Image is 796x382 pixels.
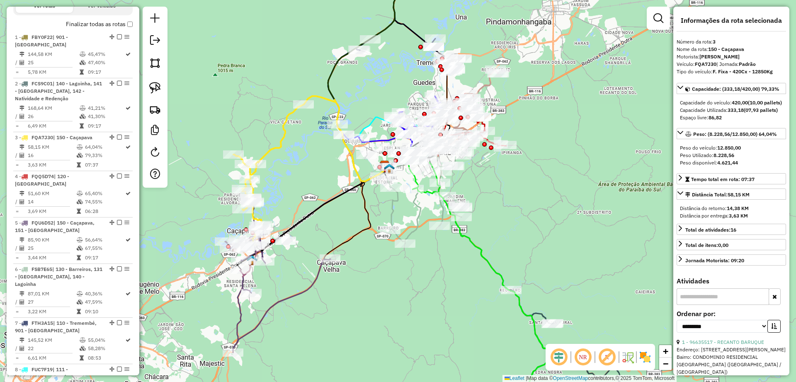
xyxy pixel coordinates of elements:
label: Finalizar todas as rotas [66,20,133,29]
i: Rota otimizada [126,106,131,111]
td: 40,36% [85,290,125,298]
div: Map data © contributors,© 2025 TomTom, Microsoft [502,375,677,382]
td: 55,04% [87,336,125,344]
strong: [PERSON_NAME] [699,53,740,60]
strong: FQA7J30 [695,61,716,67]
td: 6,49 KM [27,122,79,130]
div: Atividade não roteirizada - WR DE FREITAS E FREI [437,109,457,117]
td: 07:37 [85,161,125,169]
td: 56,64% [85,236,125,244]
img: Criar rota [149,104,161,115]
img: Fluxo de ruas [621,351,634,364]
i: Tempo total em rota [80,355,84,360]
div: Veículo: [677,60,786,68]
div: Atividade não roteirizada - EDILSON SALGADO E LANCHONETE [398,156,419,164]
td: 51,60 KM [27,189,76,198]
div: Distância Total: [685,191,750,198]
div: Atividade não roteirizada - BAR DOS AMIGOS [442,64,463,73]
td: 145,52 KM [27,336,79,344]
td: = [15,122,19,130]
a: Exportar sessão [147,32,163,51]
em: Alterar sequência das rotas [109,367,114,372]
div: Atividade não roteirizada - 54.767.008 ALEXANDRE DE CAMPOS FELIPE [451,148,472,156]
td: 25 [27,58,79,67]
strong: 16 [730,227,736,233]
td: = [15,354,19,362]
i: % de utilização do peso [80,106,86,111]
a: Criar modelo [147,122,163,140]
td: 3,63 KM [27,161,76,169]
i: Rota otimizada [126,338,131,343]
em: Finalizar rota [117,266,122,271]
span: | 150 - Caçapava, 151 - [GEOGRAPHIC_DATA] [15,220,95,233]
div: Atividade não roteirizada - Y R AFFONSO e CIA LT [427,138,448,147]
div: Atividade não roteirizada - VARANDA SENAI [401,149,422,157]
button: Ordem crescente [767,320,781,333]
i: Distância Total [19,291,24,296]
i: Distância Total [19,106,24,111]
div: Atividade não roteirizada - 61.044.762 ALEXSANDER DO PRADO [413,135,434,143]
em: Opções [124,320,129,325]
div: Distância do retorno: [680,205,783,212]
div: Atividade não roteirizada - ULTRA GASTRONOMIA LTDA [423,141,444,149]
div: Capacidade do veículo: [680,99,783,106]
strong: F. Fixa - 420Cx - 12850Kg [713,68,773,75]
div: Distância por entrega: [680,212,783,220]
td: 144,58 KM [27,50,79,58]
td: 65,40% [85,189,125,198]
i: Tempo total em rota [77,162,81,167]
i: Rota otimizada [126,52,131,57]
span: Capacidade: (333,18/420,00) 79,33% [692,86,779,92]
i: Total de Atividades [19,114,24,119]
span: − [663,358,668,369]
span: | 130 - Barreiros, 131 - [GEOGRAPHIC_DATA], 140 - Lagoinha [15,266,102,287]
img: Novo CDD [247,255,257,266]
a: Distância Total:58,15 KM [677,189,786,200]
span: FCS9C01 [32,80,53,87]
span: FUC7F19 [32,366,53,372]
td: 06:28 [85,207,125,215]
td: 27 [27,298,76,306]
td: 85,90 KM [27,236,76,244]
span: 3 - [15,134,92,140]
em: Alterar sequência das rotas [109,266,114,271]
td: / [15,244,19,252]
div: Bairro: CONDOMINIO RESIDENCIAL [GEOGRAPHIC_DATA] ([GEOGRAPHIC_DATA] / [GEOGRAPHIC_DATA]) [677,353,786,376]
i: Tempo total em rota [77,209,81,214]
td: 3,22 KM [27,307,76,316]
div: Distância Total:58,15 KM [677,201,786,223]
em: Finalizar rota [117,135,122,140]
td: = [15,68,19,76]
div: Atividade não roteirizada - ADEGA TERCEIRO TEMPO [443,62,464,70]
a: 1 - 96635517 - RECANTO BARUQUE [682,339,764,345]
td: 09:17 [85,254,125,262]
td: / [15,344,19,353]
td: 14 [27,198,76,206]
strong: 12.850,00 [717,145,741,151]
div: Atividade não roteirizada - VALERIA MACEDO OLIVE [356,151,377,159]
i: Tempo total em rota [80,70,84,75]
div: Atividade não roteirizada - LUIZ FERNANDO [431,146,452,154]
div: Peso Utilizado: [680,152,783,159]
a: Exibir filtros [650,10,667,27]
span: 8 - [15,366,68,380]
div: Atividade não roteirizada - BUCHINHO BAR, BOTECO [441,129,462,137]
i: % de utilização da cubagem [80,346,86,351]
span: Exibir rótulo [597,347,617,367]
span: | 150 - Caçapava [53,134,92,140]
a: Leaflet [505,375,524,381]
span: 2 - [15,80,102,102]
div: Capacidade: (333,18/420,00) 79,33% [677,96,786,125]
div: Peso disponível: [680,159,783,167]
i: Total de Atividades [19,153,24,158]
a: Criar rota [146,100,164,118]
span: FQA7J30 [32,134,53,140]
td: 6,61 KM [27,354,79,362]
a: Zoom in [659,345,672,358]
i: Rota otimizada [126,237,131,242]
strong: 3,63 KM [729,213,748,219]
a: Tempo total em rota: 07:37 [677,173,786,184]
td: 09:10 [85,307,125,316]
strong: 150 - Caçapava [708,46,744,52]
em: Alterar sequência das rotas [109,34,114,39]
